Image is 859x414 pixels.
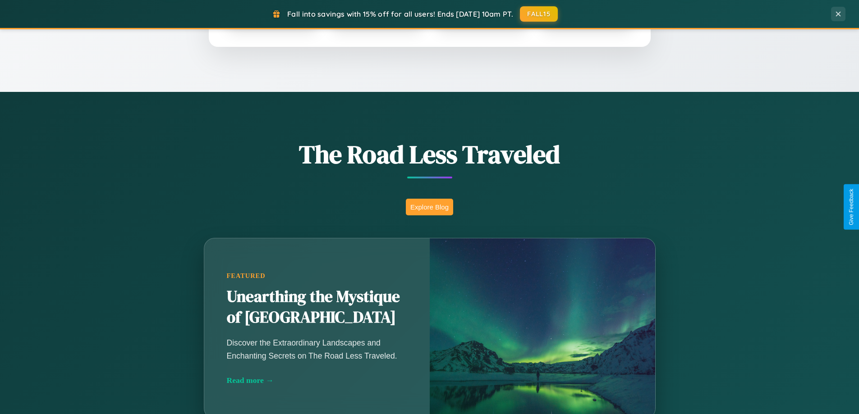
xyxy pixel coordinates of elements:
h1: The Road Less Traveled [159,137,700,172]
div: Give Feedback [848,189,854,225]
button: FALL15 [520,6,558,22]
p: Discover the Extraordinary Landscapes and Enchanting Secrets on The Road Less Traveled. [227,337,407,362]
div: Read more → [227,376,407,385]
button: Explore Blog [406,199,453,215]
div: Featured [227,272,407,280]
h2: Unearthing the Mystique of [GEOGRAPHIC_DATA] [227,287,407,328]
span: Fall into savings with 15% off for all users! Ends [DATE] 10am PT. [287,9,513,18]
